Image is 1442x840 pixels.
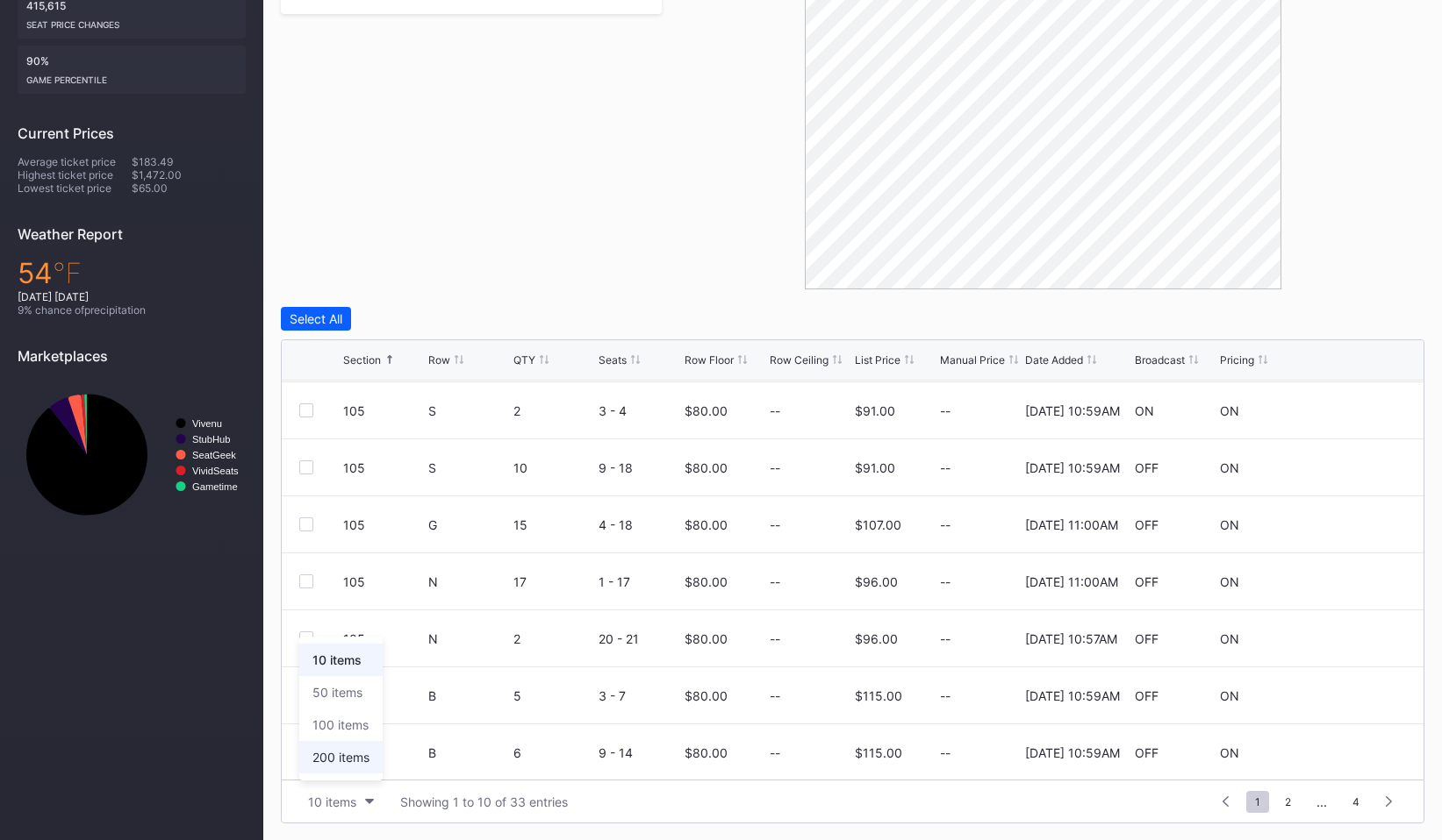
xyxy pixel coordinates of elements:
div: -- [770,688,780,703]
div: S [428,403,509,418]
div: -- [770,517,780,532]
div: $115.00 [855,688,902,703]
div: [DATE] 10:59AM [1025,403,1120,418]
div: B [428,745,509,760]
div: [DATE] 10:57AM [1025,631,1117,646]
div: 6 [513,745,594,760]
span: 4 [1344,791,1368,813]
div: [DATE] 10:59AM [1025,745,1120,760]
div: 20 - 21 [599,631,679,646]
div: OFF [1135,688,1159,703]
div: 4 - 18 [599,517,679,532]
div: $80.00 [685,631,728,646]
div: ON [1220,745,1239,760]
div: -- [940,631,1021,646]
div: [DATE] 11:00AM [1025,574,1118,589]
svg: Chart title [18,378,246,531]
div: 9 - 14 [599,745,679,760]
div: ON [1220,574,1239,589]
div: -- [940,517,1021,532]
div: ON [1220,517,1239,532]
div: 105 [343,688,424,703]
div: 105 [343,460,424,475]
div: OFF [1135,517,1159,532]
div: ... [1303,794,1340,809]
div: N [428,631,509,646]
div: 2 [513,403,594,418]
div: 1 - 17 [599,574,679,589]
div: [DATE] 10:59AM [1025,688,1120,703]
div: [DATE] 11:00AM [1025,517,1118,532]
button: 10 items [299,790,383,814]
div: -- [940,688,1021,703]
div: 3 - 4 [599,403,679,418]
text: VividSeats [192,466,239,476]
div: S [428,460,509,475]
span: 2 [1276,791,1300,813]
text: Vivenu [192,418,222,429]
div: 105 [343,403,424,418]
div: 105 [343,745,424,760]
div: $91.00 [855,403,895,418]
div: 105 [343,631,424,646]
div: ON [1220,688,1239,703]
div: $107.00 [855,517,901,532]
div: ON [1220,631,1239,646]
div: -- [940,403,1021,418]
div: 10 items [312,652,362,667]
div: -- [770,745,780,760]
div: 17 [513,574,594,589]
div: 105 [343,574,424,589]
div: 105 [343,517,424,532]
div: ON [1135,403,1154,418]
div: Showing 1 to 10 of 33 entries [400,794,568,809]
div: OFF [1135,574,1159,589]
div: -- [770,460,780,475]
div: G [428,517,509,532]
text: StubHub [192,434,231,445]
div: $80.00 [685,688,728,703]
span: 1 [1246,791,1269,813]
div: -- [770,631,780,646]
div: -- [940,460,1021,475]
div: -- [940,745,1021,760]
div: $80.00 [685,574,728,589]
div: $115.00 [855,745,902,760]
div: OFF [1135,745,1159,760]
div: -- [770,574,780,589]
div: 10 [513,460,594,475]
div: $96.00 [855,631,898,646]
div: 15 [513,517,594,532]
div: $80.00 [685,745,728,760]
div: OFF [1135,460,1159,475]
div: N [428,574,509,589]
text: Gametime [192,481,238,492]
div: 100 items [312,717,369,732]
div: ON [1220,460,1239,475]
div: 5 [513,688,594,703]
div: 200 items [312,750,369,765]
div: $80.00 [685,403,728,418]
div: OFF [1135,631,1159,646]
div: 2 [513,631,594,646]
div: 9 - 18 [599,460,679,475]
text: SeatGeek [192,450,236,460]
div: $80.00 [685,460,728,475]
div: B [428,688,509,703]
div: -- [940,574,1021,589]
div: 3 - 7 [599,688,679,703]
div: $91.00 [855,460,895,475]
div: -- [770,403,780,418]
div: [DATE] 10:59AM [1025,460,1120,475]
div: $80.00 [685,517,728,532]
div: 10 items [308,794,356,809]
div: ON [1220,403,1239,418]
div: 50 items [312,685,362,700]
div: $96.00 [855,574,898,589]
